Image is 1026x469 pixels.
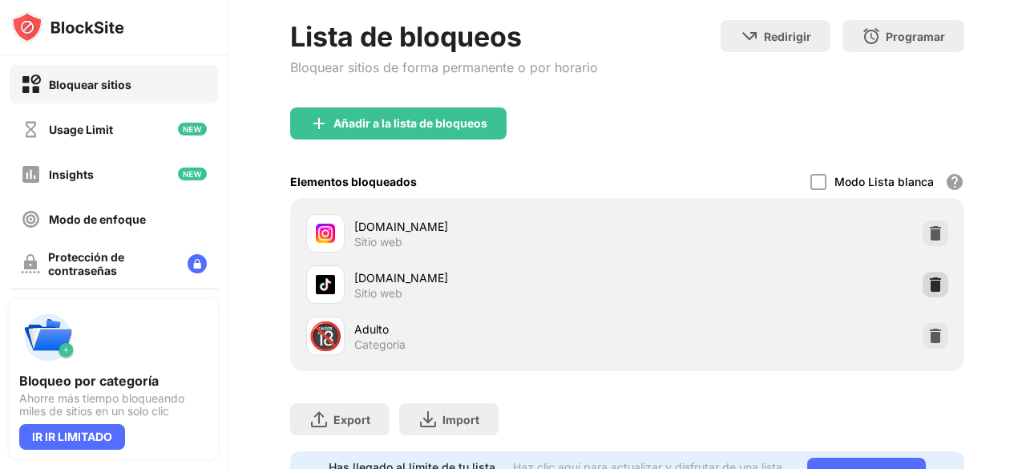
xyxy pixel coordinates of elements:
div: Bloquear sitios [49,78,131,91]
div: Bloquear sitios de forma permanente o por horario [290,59,598,75]
div: Sitio web [354,235,402,249]
div: IR IR LIMITADO [19,424,125,450]
img: logo-blocksite.svg [11,11,124,43]
div: Lista de bloqueos [290,20,598,53]
img: focus-off.svg [21,209,41,229]
div: Adulto [354,321,628,338]
img: new-icon.svg [178,123,207,135]
div: Usage Limit [49,123,113,136]
img: insights-off.svg [21,164,41,184]
div: Modo de enfoque [49,212,146,226]
img: new-icon.svg [178,168,207,180]
div: Export [333,413,370,427]
div: Bloqueo por categoría [19,373,208,389]
div: Ahorre más tiempo bloqueando miles de sitios en un solo clic [19,392,208,418]
img: favicons [316,224,335,243]
img: time-usage-off.svg [21,119,41,139]
div: Insights [49,168,94,181]
div: Programar [886,30,945,43]
div: Sitio web [354,286,402,301]
img: password-protection-off.svg [21,254,40,273]
div: 🔞 [309,320,342,353]
div: Modo Lista blanca [834,175,934,188]
img: favicons [316,275,335,294]
div: [DOMAIN_NAME] [354,218,628,235]
div: Import [442,413,479,427]
div: [DOMAIN_NAME] [354,269,628,286]
div: Elementos bloqueados [290,175,417,188]
img: lock-menu.svg [188,254,207,273]
div: Protección de contraseñas [48,250,175,277]
img: push-categories.svg [19,309,77,366]
div: Categoría [354,338,406,352]
div: Redirigir [764,30,811,43]
div: Añadir a la lista de bloqueos [333,117,487,130]
img: block-on.svg [21,75,41,95]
